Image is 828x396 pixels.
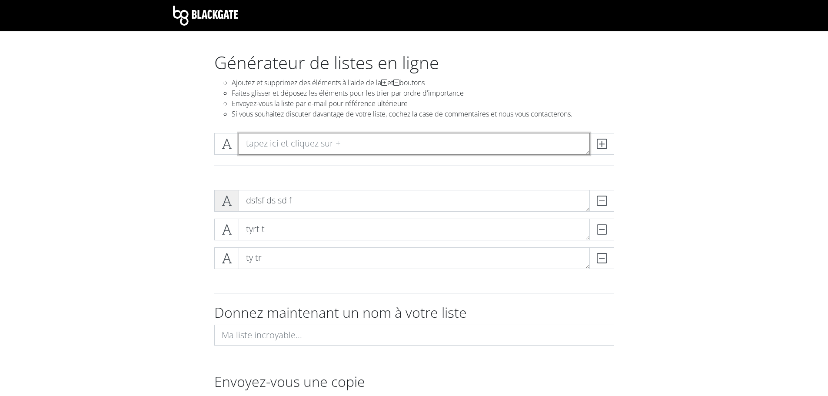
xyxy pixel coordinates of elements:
font: Si vous souhaitez discuter davantage de votre liste, cochez la case de commentaires et nous vous ... [232,109,572,119]
font: Ajoutez et supprimez des éléments à l'aide de la [232,78,381,87]
font: Donnez maintenant un nom à votre liste [214,303,467,322]
font: Envoyez-vous une copie [214,372,365,391]
font: Envoyez-vous la liste par e-mail pour référence ultérieure [232,99,408,108]
input: Ma liste incroyable... [214,325,614,346]
font: et [387,78,393,87]
font: Faites glisser et déposez les éléments pour les trier par ordre d'importance [232,88,464,98]
img: Blackgate [173,6,238,26]
font: boutons [399,78,425,87]
font: Générateur de listes en ligne [214,50,439,74]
